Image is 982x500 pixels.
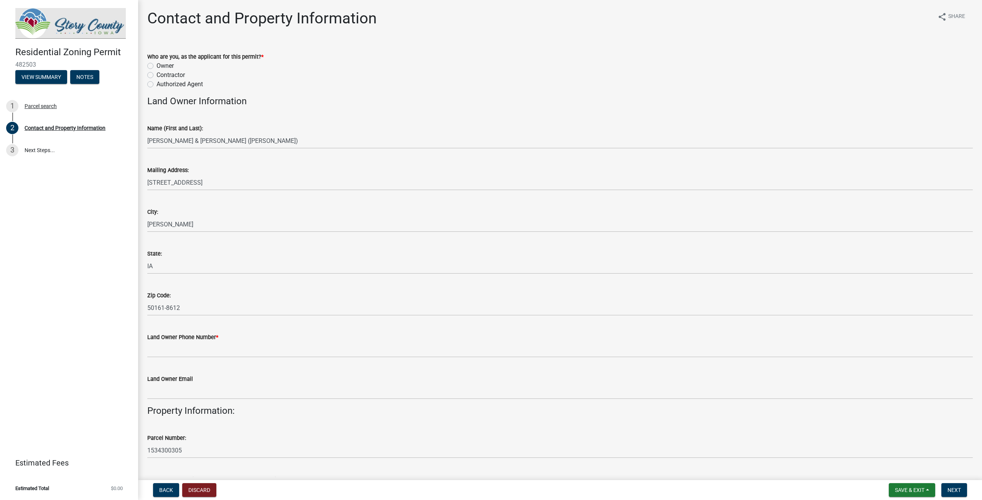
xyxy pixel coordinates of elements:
label: Owner [157,61,174,70]
span: 482503 [15,61,123,68]
label: Name (First and Last): [147,126,203,131]
label: Contractor [157,70,185,80]
label: Land Owner Email [147,377,193,382]
label: Zip Code: [147,293,171,298]
label: Who are you, as the applicant for this permit? [147,54,264,60]
div: Contact and Property Information [25,125,105,131]
button: shareShare [931,9,971,24]
label: Authorized Agent [157,80,203,89]
button: Save & Exit [889,483,935,497]
span: Estimated Total [15,486,49,491]
button: Discard [182,483,216,497]
div: Parcel search [25,103,57,109]
h4: Land Owner Information [147,96,973,107]
button: Next [941,483,967,497]
label: City: [147,210,158,215]
div: 1 [6,100,18,112]
span: $0.00 [111,486,123,491]
h4: Residential Zoning Permit [15,47,132,58]
div: 3 [6,144,18,156]
span: Share [948,12,965,21]
i: share [938,12,947,21]
label: Parcel Number: [147,436,186,441]
button: Back [153,483,179,497]
label: State: [147,251,162,257]
wm-modal-confirm: Summary [15,74,67,80]
button: View Summary [15,70,67,84]
wm-modal-confirm: Notes [70,74,99,80]
span: Next [947,487,961,493]
a: Estimated Fees [6,455,126,470]
label: Land Owner Phone Number [147,335,218,340]
h4: Property Information: [147,405,973,416]
button: Notes [70,70,99,84]
label: Mailing Address: [147,168,189,173]
div: 2 [6,122,18,134]
span: Back [159,487,173,493]
img: Story County, Iowa [15,8,126,39]
span: Save & Exit [895,487,924,493]
h1: Contact and Property Information [147,9,377,28]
